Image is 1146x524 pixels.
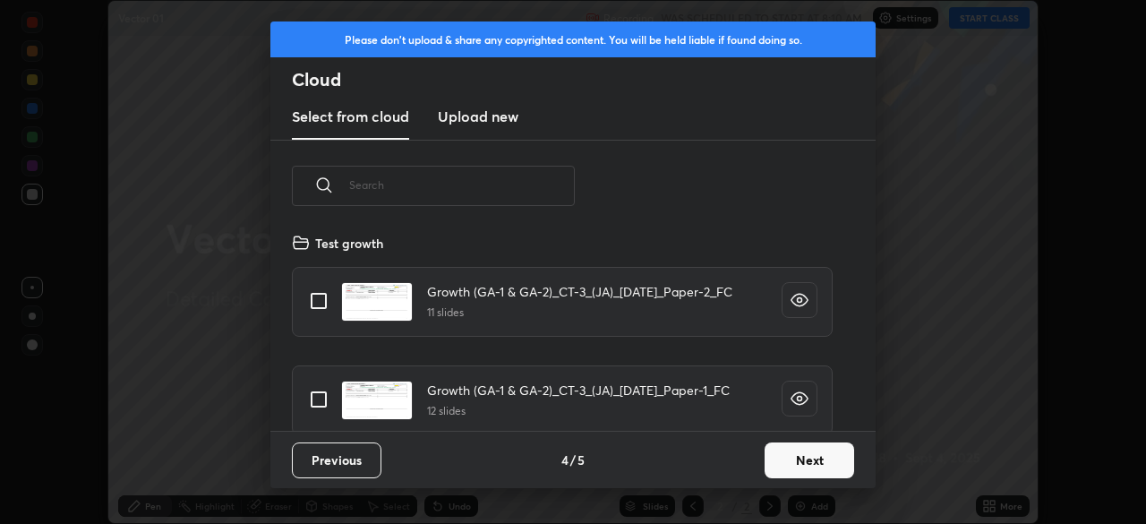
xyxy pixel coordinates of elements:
div: grid [270,227,854,431]
h4: Test growth [315,234,383,253]
h4: Growth (GA-1 & GA-2)_CT-3_(JA)_[DATE]_Paper-2_FC [427,282,732,301]
h3: Upload new [438,106,518,127]
div: Please don't upload & share any copyrighted content. You will be held liable if found doing so. [270,21,876,57]
h5: 12 slides [427,403,730,419]
input: Search [349,147,575,223]
h4: 4 [561,451,569,469]
h4: / [570,451,576,469]
button: Next [765,442,854,478]
button: Previous [292,442,381,478]
h5: 11 slides [427,305,732,321]
h4: Growth (GA-1 & GA-2)_CT-3_(JA)_[DATE]_Paper-1_FC [427,381,730,399]
img: 1756274477DO2NGD.pdf [341,282,413,322]
h3: Select from cloud [292,106,409,127]
h4: 5 [577,451,585,469]
h2: Cloud [292,68,876,91]
img: 1756274507HN2T5Q.pdf [341,381,413,420]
